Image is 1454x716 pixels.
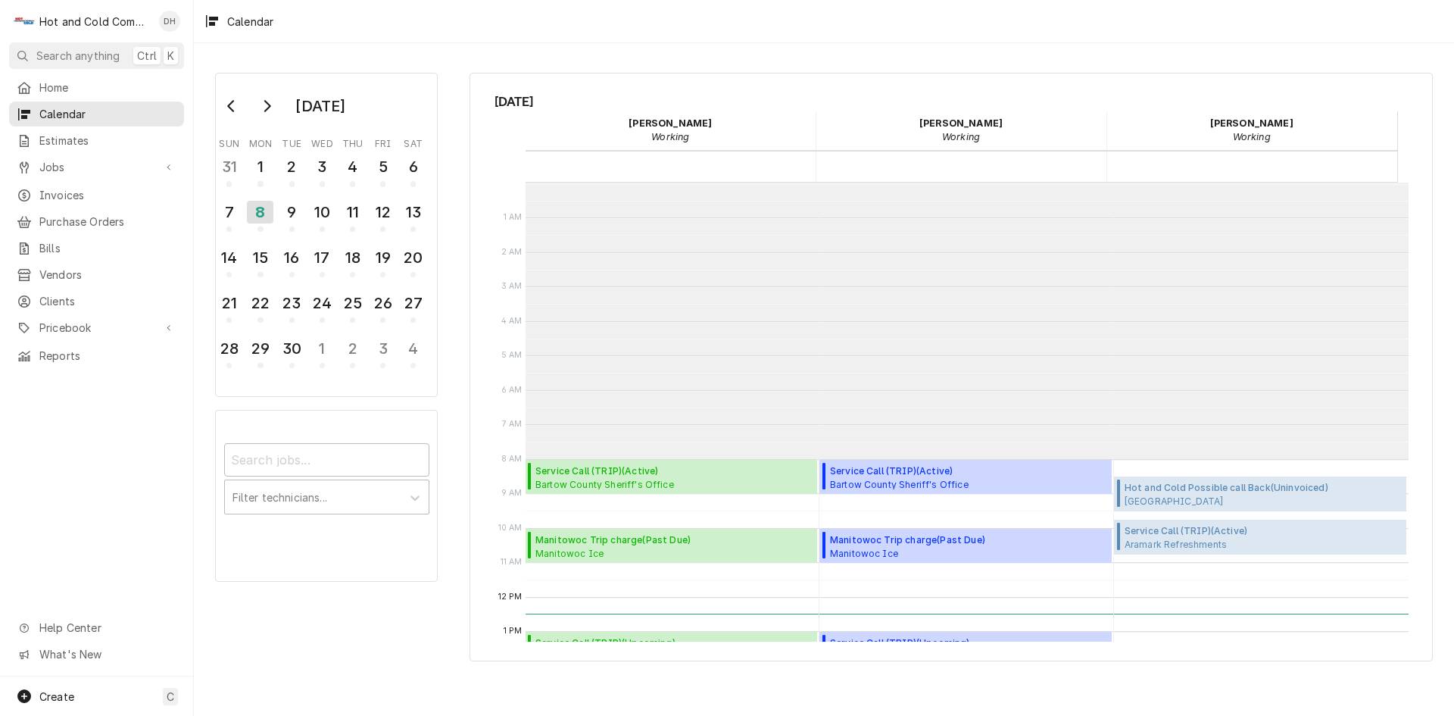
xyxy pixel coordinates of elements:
div: 22 [248,292,272,314]
div: Calendar Day Picker [215,73,438,397]
div: [Service] Service Call (TRIP) Bartow County Sheriff's Office Kitchen / 103 Zena Dr, Cartersville,... [819,460,1112,495]
em: Working [651,131,689,142]
span: 1 PM [500,625,526,637]
div: David Harris - Working [816,111,1106,149]
div: 7 [217,201,241,224]
div: 29 [248,337,272,360]
div: 4 [401,337,425,360]
span: 6 AM [498,384,526,396]
span: Reports [39,348,176,364]
span: 3 AM [498,280,526,292]
th: Tuesday [276,133,307,151]
div: 21 [217,292,241,314]
div: 16 [280,246,304,269]
div: 24 [310,292,334,314]
span: Service Call (TRIP) ( Active ) [535,464,674,478]
button: Go to previous month [217,94,247,118]
div: [Service] Manitowoc Trip charge Manitowoc Ice Baladi Coffee / 3061 George Busbee Pkwy NW, Kennesa... [526,529,818,564]
a: Vendors [9,262,184,287]
th: Monday [245,133,276,151]
div: Calendar Filters [224,430,429,530]
a: Home [9,75,184,100]
div: 17 [310,246,334,269]
span: K [167,48,174,64]
div: Hot and Cold Commercial Kitchens, Inc.'s Avatar [14,11,35,32]
div: [Service] Hot and Cold Possible call Back Hilton Garden Inn KITCHEN / 595 Cobb Pkwy N, Marietta, ... [1114,477,1406,511]
a: Go to Jobs [9,155,184,180]
div: 23 [280,292,304,314]
div: 13 [401,201,425,224]
th: Friday [368,133,398,151]
span: Service Call (TRIP) ( Active ) [1125,524,1403,538]
span: Estimates [39,133,176,149]
div: 6 [401,155,425,178]
a: Go to Help Center [9,615,184,640]
span: Search anything [36,48,120,64]
span: Service Call (TRIP) ( Upcoming ) [535,636,676,650]
th: Sunday [214,133,245,151]
span: [DATE] [495,92,1409,111]
div: 25 [341,292,364,314]
span: 2 AM [498,246,526,258]
span: Service Call (TRIP) ( Upcoming ) [830,636,970,650]
div: 14 [217,246,241,269]
div: DH [159,11,180,32]
span: Help Center [39,620,175,636]
span: Clients [39,293,176,309]
a: Estimates [9,128,184,153]
th: Saturday [398,133,429,151]
div: [DATE] [290,93,351,119]
div: 19 [371,246,395,269]
span: Pricebook [39,320,154,336]
div: 9 [280,201,304,224]
div: 3 [310,155,334,178]
span: 8 AM [498,453,526,465]
div: 1 [310,337,334,360]
strong: [PERSON_NAME] [1210,117,1293,129]
span: Manitowoc Trip charge ( Past Due ) [535,533,772,547]
div: 31 [217,155,241,178]
div: Service Call (TRIP)(Active)Bartow County Sheriff's OfficeKitchen / [STREET_ADDRESS] [526,460,818,495]
span: 5 AM [498,349,526,361]
em: Working [1233,131,1271,142]
div: Jason Thomason - Working [1106,111,1397,149]
a: Calendar [9,102,184,127]
div: 20 [401,246,425,269]
span: Calendar [39,106,176,122]
span: 7 AM [498,418,526,430]
a: Reports [9,343,184,368]
div: Manitowoc Trip charge(Past Due)Manitowoc IceBaladi Coffee / [STREET_ADDRESS][PERSON_NAME] [819,529,1112,564]
div: 3 [371,337,395,360]
div: Calendar Calendar [470,73,1433,661]
div: 12 [371,201,395,224]
input: Search jobs... [224,443,429,477]
span: 4 AM [498,315,526,327]
div: 10 [310,201,334,224]
div: 8 [247,201,273,224]
span: Create [39,690,74,703]
span: Aramark Refreshments [PERSON_NAME] / [STREET_ADDRESS][PERSON_NAME][PERSON_NAME] [1125,538,1403,550]
div: 15 [248,246,272,269]
span: Ctrl [137,48,157,64]
a: Clients [9,289,184,314]
span: Jobs [39,159,154,175]
button: Go to next month [251,94,282,118]
div: 4 [341,155,364,178]
div: 5 [371,155,395,178]
button: Search anythingCtrlK [9,42,184,69]
div: 1 [248,155,272,178]
span: C [167,689,174,705]
div: H [14,11,35,32]
div: Service Call (TRIP)(Active)Bartow County Sheriff's OfficeKitchen / [STREET_ADDRESS] [819,460,1112,495]
span: Manitowoc Ice Baladi Coffee / [STREET_ADDRESS][PERSON_NAME] [830,547,1066,559]
div: Daryl Harris's Avatar [159,11,180,32]
th: Wednesday [307,133,337,151]
strong: [PERSON_NAME] [629,117,712,129]
div: 27 [401,292,425,314]
div: 28 [217,337,241,360]
span: What's New [39,646,175,662]
span: [GEOGRAPHIC_DATA] KITCHEN / [STREET_ADDRESS][PERSON_NAME][PERSON_NAME] [1125,495,1403,507]
div: 18 [341,246,364,269]
th: Thursday [338,133,368,151]
div: Service Call (TRIP)(Active)Aramark Refreshments[PERSON_NAME] / [STREET_ADDRESS][PERSON_NAME][PERS... [1114,520,1406,555]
